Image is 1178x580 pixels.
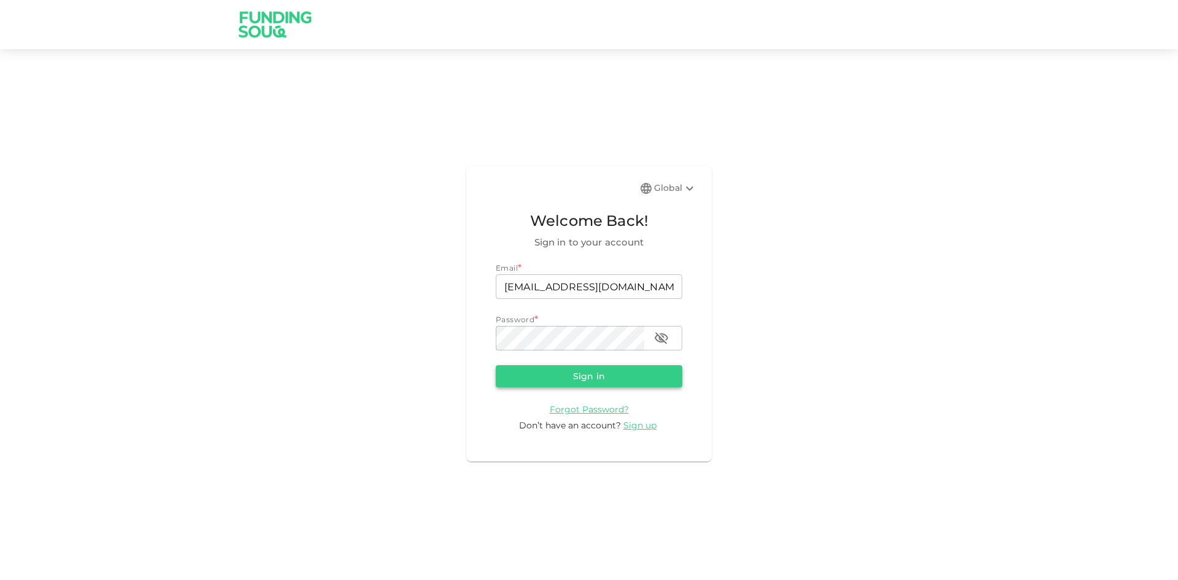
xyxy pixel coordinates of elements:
[550,404,629,415] span: Forgot Password?
[496,315,534,324] span: Password
[496,235,682,250] span: Sign in to your account
[496,326,644,350] input: password
[496,209,682,233] span: Welcome Back!
[550,403,629,415] a: Forgot Password?
[654,181,697,196] div: Global
[519,420,621,431] span: Don’t have an account?
[496,365,682,387] button: Sign in
[496,274,682,299] input: email
[496,263,518,273] span: Email
[623,420,656,431] span: Sign up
